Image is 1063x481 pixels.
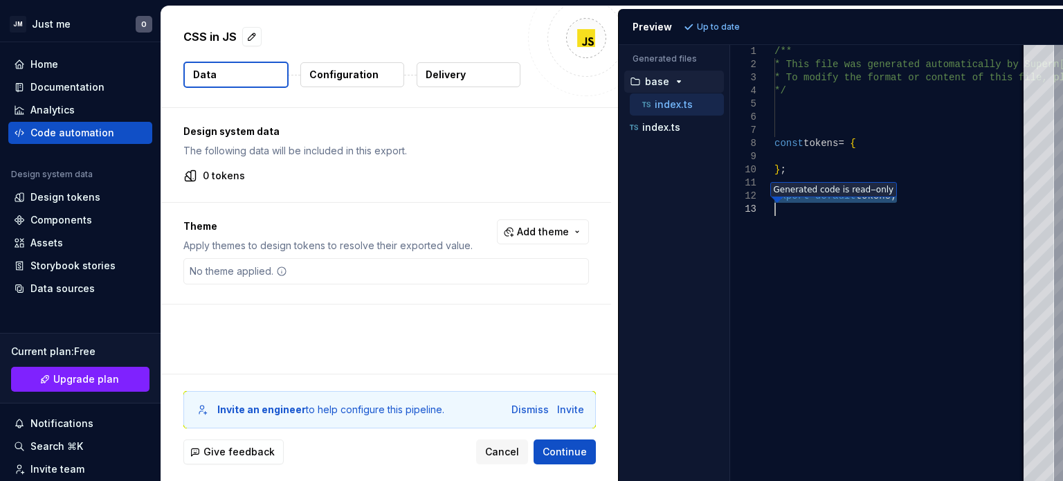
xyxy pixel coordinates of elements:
div: Current plan : Free [11,345,149,359]
div: 10 [730,163,756,176]
div: 4 [730,84,756,98]
div: Notifications [30,417,93,430]
div: Home [30,57,58,71]
p: Up to date [697,21,740,33]
span: Give feedback [203,445,275,459]
button: Configuration [300,62,404,87]
button: index.ts [624,120,724,135]
div: Documentation [30,80,105,94]
p: Apply themes to design tokens to resolve their exported value. [183,239,473,253]
button: Continue [534,439,596,464]
div: 11 [730,176,756,190]
button: Add theme [497,219,589,244]
a: Data sources [8,278,152,300]
div: 13 [730,203,756,216]
p: Design system data [183,125,589,138]
a: Documentation [8,76,152,98]
div: Search ⌘K [30,439,83,453]
button: Data [183,62,289,88]
div: Code automation [30,126,114,140]
p: Generated code is read‒only [774,184,894,195]
button: Notifications [8,412,152,435]
p: Theme [183,219,473,233]
p: Configuration [309,68,379,82]
div: Invite team [30,462,84,476]
a: Invite team [8,458,152,480]
a: Components [8,209,152,231]
a: Analytics [8,99,152,121]
span: * This file was generated automatically by Supern [774,59,1060,70]
div: to help configure this pipeline. [217,403,444,417]
span: Cancel [485,445,519,459]
div: JM [10,16,26,33]
button: Search ⌘K [8,435,152,457]
div: Components [30,213,92,227]
span: Add theme [517,225,569,239]
div: Design system data [11,169,93,180]
p: The following data will be included in this export. [183,144,589,158]
button: JMJust meO [3,9,158,39]
button: Give feedback [183,439,284,464]
span: const [774,138,803,149]
p: index.ts [642,122,680,133]
div: O [141,19,147,30]
div: Storybook stories [30,259,116,273]
div: 1 [730,45,756,58]
span: { [850,138,855,149]
button: Dismiss [511,403,549,417]
span: * To modify the format or content of this file, p [774,72,1060,83]
button: Upgrade plan [11,367,149,392]
div: Design tokens [30,190,100,204]
p: Data [193,68,217,82]
a: Storybook stories [8,255,152,277]
div: 3 [730,71,756,84]
div: 6 [730,111,756,124]
span: = [838,138,844,149]
div: Data sources [30,282,95,296]
div: 7 [730,124,756,137]
span: Continue [543,445,587,459]
span: } [774,164,780,175]
p: Generated files [633,53,716,64]
button: index.ts [630,97,724,112]
div: No theme applied. [184,259,293,284]
span: ; [780,164,785,175]
div: Just me [32,17,71,31]
span: Upgrade plan [53,372,119,386]
button: Delivery [417,62,520,87]
p: base [645,76,669,87]
button: Invite [557,403,584,417]
div: Preview [633,20,672,34]
div: Analytics [30,103,75,117]
div: 2 [730,58,756,71]
div: 12 [730,190,756,203]
b: Invite an engineer [217,403,306,415]
button: base [624,74,724,89]
a: Home [8,53,152,75]
span: tokens [803,138,838,149]
p: index.ts [655,99,693,110]
p: 0 tokens [203,169,245,183]
button: Cancel [476,439,528,464]
p: Delivery [426,68,466,82]
p: CSS in JS [183,28,237,45]
div: 8 [730,137,756,150]
div: 9 [730,150,756,163]
div: Assets [30,236,63,250]
a: Design tokens [8,186,152,208]
div: 5 [730,98,756,111]
a: Assets [8,232,152,254]
a: Code automation [8,122,152,144]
